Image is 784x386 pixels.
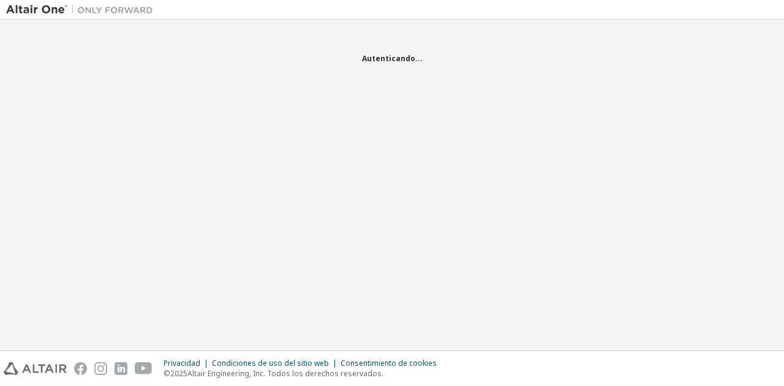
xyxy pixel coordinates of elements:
img: Altair Uno [6,4,159,16]
img: altair_logo.svg [4,362,67,375]
img: linkedin.svg [115,362,127,375]
font: Privacidad [164,358,200,368]
font: Autenticando... [362,53,423,64]
img: youtube.svg [135,362,153,375]
img: facebook.svg [74,362,87,375]
font: © [164,368,170,379]
font: 2025 [170,368,187,379]
font: Altair Engineering, Inc. Todos los derechos reservados. [187,368,383,379]
img: instagram.svg [94,362,107,375]
font: Consentimiento de cookies [341,358,437,368]
font: Condiciones de uso del sitio web [212,358,329,368]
